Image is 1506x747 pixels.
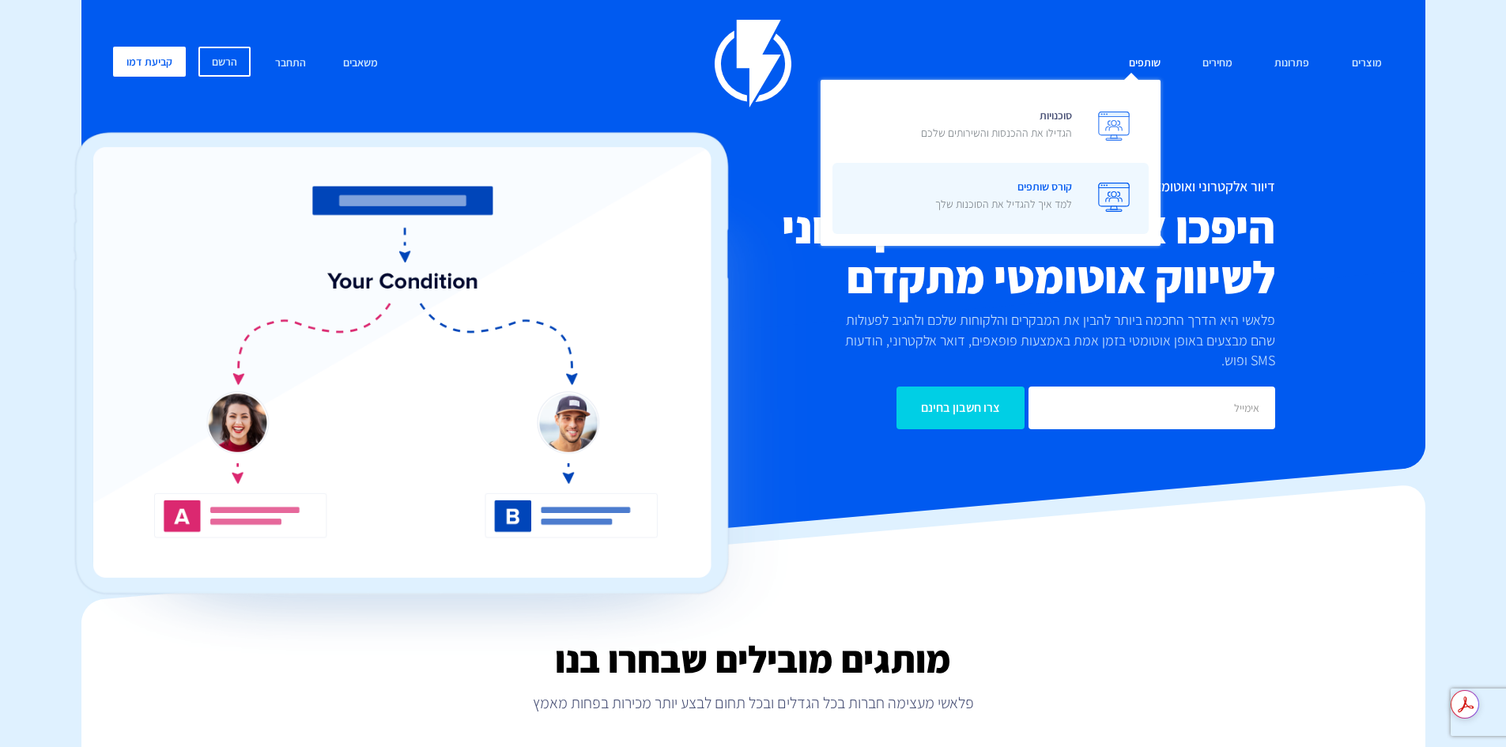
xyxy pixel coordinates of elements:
[921,104,1072,149] span: סוכנויות
[1263,47,1321,81] a: פתרונות
[263,47,318,81] a: התחבר
[81,692,1425,714] p: פלאשי מעצימה חברות בכל הגדלים ובכל תחום לבצע יותר מכירות בפחות מאמץ
[1117,47,1172,81] a: שותפים
[1191,47,1244,81] a: מחירים
[198,47,251,77] a: הרשם
[935,196,1072,212] p: למד איך להגדיל את הסוכנות שלך
[113,47,186,77] a: קביעת דמו
[935,175,1072,220] span: קורס שותפים
[1029,387,1275,429] input: אימייל
[81,639,1425,680] h2: מותגים מובילים שבחרו בנו
[659,202,1275,302] h2: היפכו את הדיוור האלקטרוני לשיווק אוטומטי מתקדם
[896,387,1025,429] input: צרו חשבון בחינם
[1340,47,1394,81] a: מוצרים
[331,47,390,81] a: משאבים
[832,163,1149,234] a: קורס שותפיםלמד איך להגדיל את הסוכנות שלך
[818,310,1275,371] p: פלאשי היא הדרך החכמה ביותר להבין את המבקרים והלקוחות שלכם ולהגיב לפעולות שהם מבצעים באופן אוטומטי...
[921,125,1072,141] p: הגדילו את ההכנסות והשירותים שלכם
[832,92,1149,163] a: סוכנויותהגדילו את ההכנסות והשירותים שלכם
